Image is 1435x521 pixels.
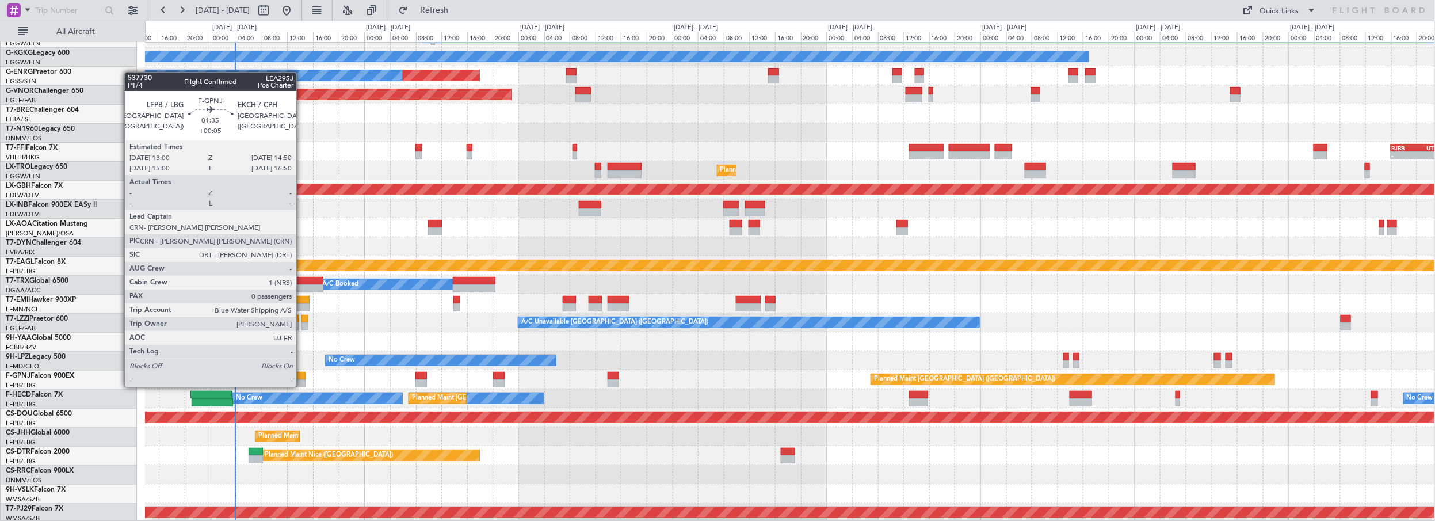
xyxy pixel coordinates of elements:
[1407,390,1433,407] div: No Crew
[6,372,74,379] a: F-GPNJFalcon 900EX
[1263,32,1289,42] div: 20:00
[196,5,250,16] span: [DATE] - [DATE]
[570,32,596,42] div: 08:00
[1365,32,1391,42] div: 12:00
[6,191,40,200] a: EDLW/DTM
[236,390,262,407] div: No Crew
[133,32,159,42] div: 12:00
[6,505,32,512] span: T7-PJ29
[390,32,416,42] div: 04:00
[6,400,36,409] a: LFPB/LBG
[265,447,393,464] div: Planned Maint Nice ([GEOGRAPHIC_DATA])
[35,2,101,19] input: Trip Number
[1006,32,1032,42] div: 04:00
[322,276,358,293] div: A/C Booked
[6,69,33,75] span: G-ENRG
[366,23,410,33] div: [DATE] - [DATE]
[6,353,29,360] span: 9H-LPZ
[929,32,955,42] div: 16:00
[6,115,32,124] a: LTBA/ISL
[1340,32,1366,42] div: 08:00
[185,32,211,42] div: 20:00
[6,88,83,94] a: G-VNORChallenger 650
[1260,6,1299,17] div: Quick Links
[6,277,68,284] a: T7-TRXGlobal 6500
[6,486,66,493] a: 9H-VSLKFalcon 7X
[6,239,81,246] a: T7-DYNChallenger 604
[6,163,30,170] span: LX-TRO
[6,391,31,398] span: F-HECD
[720,162,902,179] div: Planned Maint [GEOGRAPHIC_DATA] ([GEOGRAPHIC_DATA])
[313,32,339,42] div: 16:00
[6,315,29,322] span: T7-LZZI
[6,277,29,284] span: T7-TRX
[1058,32,1083,42] div: 12:00
[339,32,365,42] div: 20:00
[674,23,719,33] div: [DATE] - [DATE]
[6,77,36,86] a: EGSS/STN
[6,324,36,333] a: EGLF/FAB
[6,372,30,379] span: F-GPNJ
[6,144,58,151] a: T7-FFIFalcon 7X
[518,32,544,42] div: 00:00
[493,32,518,42] div: 20:00
[6,258,66,265] a: T7-EAGLFalcon 8X
[6,220,32,227] span: LX-AOA
[6,126,75,132] a: T7-N1960Legacy 650
[6,315,68,322] a: T7-LZZIPraetor 600
[6,96,36,105] a: EGLF/FAB
[1186,32,1212,42] div: 08:00
[6,201,97,208] a: LX-INBFalcon 900EX EASy II
[6,58,40,67] a: EGGW/LTN
[1237,32,1263,42] div: 16:00
[1032,32,1058,42] div: 08:00
[6,163,67,170] a: LX-TROLegacy 650
[1136,23,1181,33] div: [DATE] - [DATE]
[544,32,570,42] div: 04:00
[236,32,262,42] div: 04:00
[1392,144,1417,151] div: RJBB
[6,429,30,436] span: CS-JHH
[6,229,74,238] a: [PERSON_NAME]/QSA
[1109,32,1135,42] div: 20:00
[6,381,36,390] a: LFPB/LBG
[6,126,38,132] span: T7-N1960
[982,23,1026,33] div: [DATE] - [DATE]
[1237,1,1322,20] button: Quick Links
[258,428,440,445] div: Planned Maint [GEOGRAPHIC_DATA] ([GEOGRAPHIC_DATA])
[6,334,71,341] a: 9H-YAAGlobal 5000
[6,495,40,504] a: WMSA/SZB
[852,32,878,42] div: 04:00
[6,486,34,493] span: 9H-VSLK
[6,334,32,341] span: 9H-YAA
[1392,152,1417,159] div: -
[6,438,36,447] a: LFPB/LBG
[775,32,801,42] div: 16:00
[724,32,750,42] div: 08:00
[6,305,40,314] a: LFMN/NCE
[441,32,467,42] div: 12:00
[6,343,36,352] a: FCBB/BZV
[1135,32,1161,42] div: 00:00
[211,32,236,42] div: 00:00
[6,429,70,436] a: CS-JHHGlobal 6000
[6,467,74,474] a: CS-RRCFalcon 900LX
[6,134,41,143] a: DNMM/LOS
[698,32,724,42] div: 04:00
[6,69,71,75] a: G-ENRGPraetor 600
[980,32,1006,42] div: 00:00
[520,23,564,33] div: [DATE] - [DATE]
[393,1,462,20] button: Refresh
[6,476,41,485] a: DNMM/LOS
[1160,32,1186,42] div: 04:00
[801,32,827,42] div: 20:00
[874,371,1055,388] div: Planned Maint [GEOGRAPHIC_DATA] ([GEOGRAPHIC_DATA])
[30,28,121,36] span: All Aircraft
[6,286,41,295] a: DGAA/ACC
[6,448,70,455] a: CS-DTRFalcon 2000
[1391,32,1417,42] div: 16:00
[1290,23,1334,33] div: [DATE] - [DATE]
[6,50,70,56] a: G-KGKGLegacy 600
[1083,32,1109,42] div: 16:00
[6,410,33,417] span: CS-DOU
